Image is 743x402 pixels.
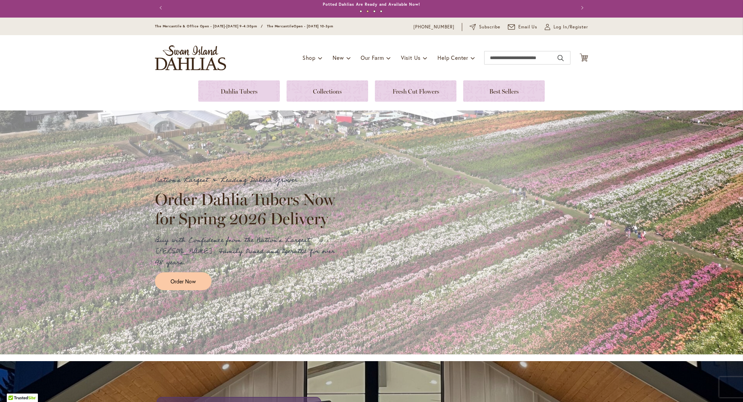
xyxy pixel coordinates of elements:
span: Shop [302,54,316,61]
button: Next [575,1,588,15]
button: 3 of 4 [373,10,376,12]
span: Subscribe [479,24,500,30]
a: store logo [155,45,226,70]
span: Open - [DATE] 10-3pm [294,24,333,28]
span: The Mercantile & Office Open - [DATE]-[DATE] 9-4:30pm / The Mercantile [155,24,294,28]
span: New [333,54,344,61]
p: Nation's Largest & Leading Dahlia Grower [155,175,341,186]
span: Order Now [171,277,196,285]
p: Buy with Confidence from the Nation's Largest [PERSON_NAME]. Family Owned and Operated for over 9... [155,235,341,268]
a: Email Us [508,24,538,30]
button: Previous [155,1,168,15]
button: 1 of 4 [360,10,362,12]
a: Order Now [155,272,211,290]
a: Potted Dahlias Are Ready and Available Now! [323,2,420,7]
h2: Order Dahlia Tubers Now for Spring 2026 Delivery [155,190,341,228]
a: Log In/Register [545,24,588,30]
span: Help Center [437,54,468,61]
a: Subscribe [470,24,500,30]
span: Visit Us [401,54,421,61]
span: Our Farm [361,54,384,61]
button: 4 of 4 [380,10,382,12]
span: Email Us [518,24,538,30]
a: [PHONE_NUMBER] [413,24,454,30]
span: Log In/Register [554,24,588,30]
button: 2 of 4 [366,10,369,12]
